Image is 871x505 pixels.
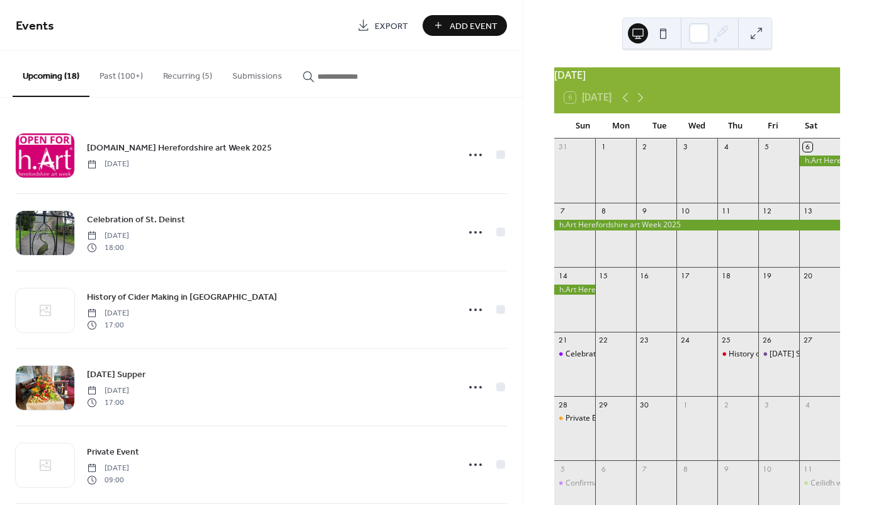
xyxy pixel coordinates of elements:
div: 18 [721,271,731,280]
div: 5 [762,142,771,152]
div: 12 [762,207,771,216]
div: 6 [599,464,608,474]
div: Ceilidh with Live Band and Caller [799,478,840,489]
div: h.Art Herefordshire art Week 2025 [554,220,840,230]
div: 19 [762,271,771,280]
div: 25 [721,336,731,345]
div: 4 [721,142,731,152]
div: Tue [640,113,678,139]
span: 18:00 [87,242,129,253]
div: 11 [803,464,812,474]
div: 1 [599,142,608,152]
div: 6 [803,142,812,152]
div: 3 [680,142,690,152]
div: 15 [599,271,608,280]
div: [DATE] [554,67,840,82]
div: 5 [558,464,567,474]
span: 17:00 [87,319,129,331]
span: Celebration of St. Deinst [87,213,185,227]
div: 2 [640,142,649,152]
div: 27 [803,336,812,345]
div: 2 [721,400,731,409]
div: Confirmation Service at St Deinst [554,478,595,489]
a: History of Cider Making in [GEOGRAPHIC_DATA] [87,290,277,304]
button: Add Event [423,15,507,36]
span: [DOMAIN_NAME] Herefordshire art Week 2025 [87,142,272,155]
div: 3 [762,400,771,409]
div: 30 [640,400,649,409]
div: 10 [762,464,771,474]
div: 31 [558,142,567,152]
div: Private Event [566,413,612,424]
span: [DATE] [87,159,129,170]
div: 14 [558,271,567,280]
span: Events [16,14,54,38]
div: 13 [803,207,812,216]
span: [DATE] [87,230,129,242]
div: 29 [599,400,608,409]
div: 20 [803,271,812,280]
div: 28 [558,400,567,409]
button: Past (100+) [89,51,153,96]
div: 8 [680,464,690,474]
div: 4 [803,400,812,409]
button: Upcoming (18) [13,51,89,97]
div: 9 [721,464,731,474]
span: History of Cider Making in [GEOGRAPHIC_DATA] [87,291,277,304]
div: 11 [721,207,731,216]
div: 8 [599,207,608,216]
div: Private Event [554,413,595,424]
div: 16 [640,271,649,280]
span: [DATE] [87,308,129,319]
a: Celebration of St. Deinst [87,212,185,227]
span: Export [375,20,408,33]
button: Recurring (5) [153,51,222,96]
div: Sat [792,113,830,139]
div: 1 [680,400,690,409]
div: Mon [602,113,640,139]
a: [DATE] Supper [87,367,145,382]
div: Confirmation Service at [GEOGRAPHIC_DATA] [566,478,726,489]
div: History of Cider Making in Herefordshire [717,349,758,360]
div: 7 [640,464,649,474]
div: Celebration of St. Deinst [566,349,651,360]
a: Export [348,15,418,36]
span: [DATE] [87,385,129,397]
div: 9 [640,207,649,216]
div: Celebration of St. Deinst [554,349,595,360]
div: 17 [680,271,690,280]
span: Private Event [87,446,139,459]
span: 17:00 [87,397,129,408]
div: Sun [564,113,602,139]
div: 26 [762,336,771,345]
div: Fri [754,113,792,139]
div: 10 [680,207,690,216]
span: Add Event [450,20,498,33]
div: 23 [640,336,649,345]
div: [DATE] Supper [770,349,821,360]
div: 21 [558,336,567,345]
a: [DOMAIN_NAME] Herefordshire art Week 2025 [87,140,272,155]
div: h.Art Herefordshire art Week 2025 [554,285,595,295]
div: Thu [716,113,754,139]
span: [DATE] [87,463,129,474]
div: Wed [678,113,716,139]
div: 24 [680,336,690,345]
span: 09:00 [87,474,129,485]
div: 7 [558,207,567,216]
span: [DATE] Supper [87,368,145,382]
a: Private Event [87,445,139,459]
div: Harvest Festival Supper [758,349,799,360]
button: Submissions [222,51,292,96]
div: h.Art Herefordshire art Week 2025 [799,156,840,166]
div: 22 [599,336,608,345]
